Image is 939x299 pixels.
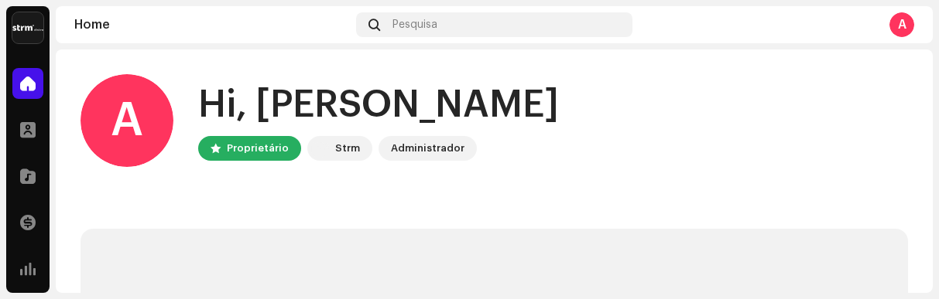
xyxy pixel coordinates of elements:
[12,12,43,43] img: 408b884b-546b-4518-8448-1008f9c76b02
[81,74,173,167] div: A
[310,139,329,158] img: 408b884b-546b-4518-8448-1008f9c76b02
[74,19,350,31] div: Home
[392,19,437,31] span: Pesquisa
[391,139,464,158] div: Administrador
[889,12,914,37] div: A
[335,139,360,158] div: Strm
[227,139,289,158] div: Proprietário
[198,80,559,130] div: Hi, [PERSON_NAME]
